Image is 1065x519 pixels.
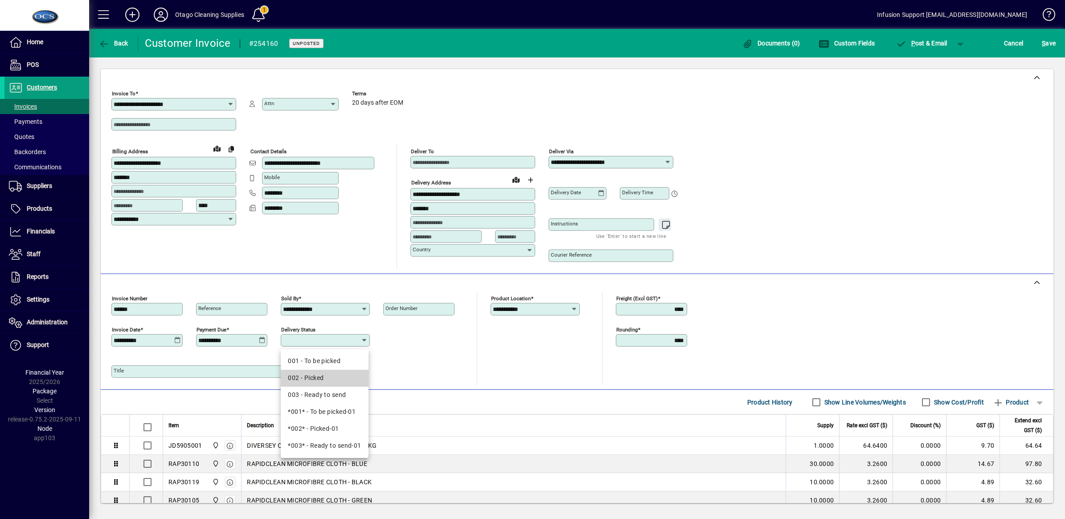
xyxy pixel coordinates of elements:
a: Knowledge Base [1036,2,1054,31]
a: Quotes [4,129,89,144]
a: View on map [210,141,224,155]
td: 0.0000 [893,473,946,491]
td: 64.64 [999,437,1053,455]
mat-label: Delivery date [551,189,581,196]
mat-label: Rounding [616,327,638,333]
button: Product History [744,394,796,410]
a: Staff [4,243,89,266]
button: Cancel [1002,35,1026,51]
div: RAP30105 [168,496,199,505]
span: Cancel [1004,36,1024,50]
td: 32.60 [999,491,1053,509]
button: Profile [147,7,175,23]
span: Administration [27,319,68,326]
span: Product [993,395,1029,409]
td: 9.70 [946,437,999,455]
mat-label: Courier Reference [551,252,592,258]
a: Invoices [4,99,89,114]
td: 4.89 [946,491,999,509]
span: 1.0000 [814,441,834,450]
mat-label: Freight (excl GST) [616,295,658,302]
span: Financial Year [25,369,64,376]
span: Node [37,425,52,432]
span: Documents (0) [742,40,800,47]
a: Suppliers [4,175,89,197]
mat-option: 003 - Ready to send [281,387,369,404]
a: POS [4,54,89,76]
span: RAPIDCLEAN MICROFIBRE CLOTH - BLUE [247,459,367,468]
td: 0.0000 [893,437,946,455]
mat-option: 001 - To be picked [281,353,369,370]
td: 0.0000 [893,491,946,509]
mat-label: Mobile [264,174,280,180]
a: Reports [4,266,89,288]
span: 30.0000 [810,459,834,468]
span: Description [247,421,274,430]
span: Discount (%) [910,421,941,430]
button: Save [1040,35,1058,51]
div: RAP30119 [168,478,199,486]
mat-label: Country [413,246,430,253]
span: Staff [27,250,41,257]
mat-label: Invoice date [112,327,140,333]
a: Settings [4,289,89,311]
td: 0.0000 [893,455,946,473]
mat-label: Attn [264,100,274,106]
span: DIVERSEY OPTIMO LAUNDRY POWDER 12KG [247,441,377,450]
a: Payments [4,114,89,129]
a: Administration [4,311,89,334]
mat-option: *002* - Picked-01 [281,421,369,437]
td: 97.80 [999,455,1053,473]
mat-option: *001* - To be picked-01 [281,404,369,421]
span: P [911,40,915,47]
span: 10.0000 [810,496,834,505]
span: Support [27,341,49,348]
mat-label: Payment due [197,327,226,333]
span: Terms [352,91,406,97]
span: Supply [817,421,834,430]
div: JD5905001 [168,441,202,450]
span: Unposted [293,41,320,46]
span: Extend excl GST ($) [1005,416,1042,435]
span: Quotes [9,133,34,140]
span: POS [27,61,39,68]
mat-label: Product location [491,295,531,302]
div: Otago Cleaning Supplies [175,8,244,22]
td: 32.60 [999,473,1053,491]
div: #254160 [249,37,279,51]
button: Custom Fields [816,35,877,51]
span: Back [98,40,128,47]
span: Suppliers [27,182,52,189]
div: 3.2600 [845,478,887,486]
span: Financials [27,228,55,235]
span: ost & Email [896,40,947,47]
span: Reports [27,273,49,280]
a: Products [4,198,89,220]
span: Product History [747,395,793,409]
mat-label: Delivery time [622,189,653,196]
a: Home [4,31,89,53]
mat-option: 002 - Picked [281,370,369,387]
span: RAPIDCLEAN MICROFIBRE CLOTH - GREEN [247,496,372,505]
button: Documents (0) [740,35,803,51]
app-page-header-button: Back [89,35,138,51]
span: Version [34,406,55,413]
span: Products [27,205,52,212]
span: Backorders [9,148,46,155]
span: RAPIDCLEAN MICROFIBRE CLOTH - BLACK [247,478,372,486]
mat-label: Instructions [551,221,578,227]
span: Head Office [210,495,220,505]
mat-label: Deliver To [411,148,434,155]
span: Item [168,421,179,430]
span: Head Office [210,459,220,469]
td: 14.67 [946,455,999,473]
span: 10.0000 [810,478,834,486]
a: Communications [4,159,89,175]
button: Post & Email [891,35,952,51]
span: Head Office [210,441,220,450]
mat-option: *003* - Ready to send-01 [281,437,369,454]
span: GST ($) [976,421,994,430]
a: Financials [4,221,89,243]
div: *003* - Ready to send-01 [288,441,361,450]
mat-label: Deliver via [549,148,573,155]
